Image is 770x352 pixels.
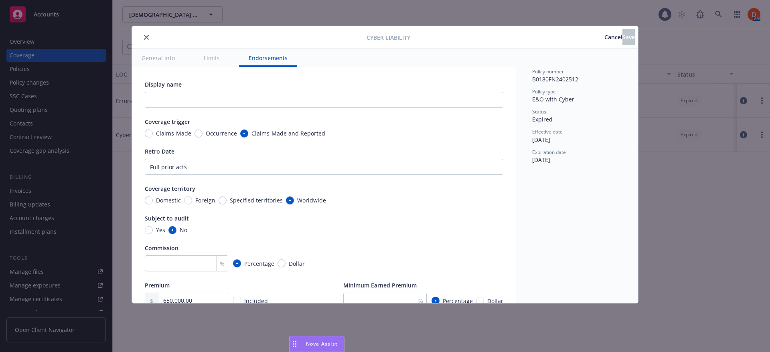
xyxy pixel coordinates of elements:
input: Claims-Made [145,129,153,138]
span: Expired [532,115,553,123]
button: General info [132,49,184,67]
span: [DATE] [532,136,550,144]
span: Minimum Earned Premium [343,281,417,289]
span: Commission [145,244,178,252]
span: Specified territories [230,196,283,204]
span: Coverage territory [145,185,195,192]
span: Claims-Made and Reported [251,129,325,138]
span: Retro Date [145,148,174,155]
span: Policy type [532,88,556,95]
span: Effective date [532,128,563,135]
input: Percentage [432,297,440,305]
span: B0180FN2402512 [532,75,578,83]
button: Cancel [604,29,622,45]
span: Save [622,33,635,41]
button: close [142,32,151,42]
span: Percentage [244,259,274,268]
span: Expiration date [532,149,566,156]
button: Limits [194,49,229,67]
span: Dollar [289,259,305,268]
span: Worldwide [297,196,326,204]
span: Coverage trigger [145,118,190,125]
input: Dollar [278,259,286,267]
span: E&O with Cyber [532,95,574,103]
input: Foreign [184,196,192,204]
span: Foreign [195,196,215,204]
input: Occurrence [195,129,203,138]
button: Save [622,29,635,45]
span: Nova Assist [306,340,338,347]
input: Worldwide [286,196,294,204]
span: Claims-Made [156,129,191,138]
span: Included [244,297,268,305]
span: Display name [145,81,182,88]
input: Claims-Made and Reported [240,129,248,138]
input: Yes [145,226,153,234]
button: Endorsements [239,49,297,67]
span: % [418,297,423,305]
span: Occurrence [206,129,237,138]
input: 0.00 [158,293,228,308]
span: No [180,226,187,234]
span: [DATE] [532,156,550,164]
input: Dollar [476,297,484,305]
span: Percentage [443,297,473,305]
span: Domestic [156,196,181,204]
span: Status [532,108,546,115]
input: Percentage [233,259,241,267]
span: % [220,259,225,268]
input: Specified territories [219,196,227,204]
span: Cyber Liability [367,33,410,42]
button: Nova Assist [289,336,344,352]
span: Policy number [532,68,564,75]
input: Domestic [145,196,153,204]
span: Cancel [604,33,622,41]
input: No [168,226,176,234]
span: Yes [156,226,165,234]
span: Dollar [487,297,503,305]
div: Drag to move [290,336,300,352]
span: Subject to audit [145,214,189,222]
span: Premium [145,281,170,289]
